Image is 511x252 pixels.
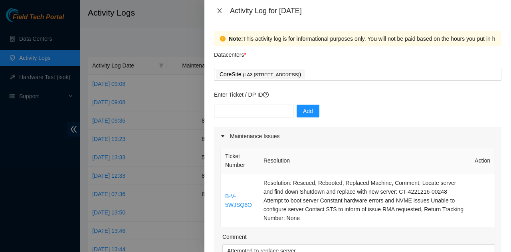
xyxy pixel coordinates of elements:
[303,107,313,115] span: Add
[230,6,501,15] div: Activity Log for [DATE]
[216,8,223,14] span: close
[259,174,470,227] td: Resolution: Rescued, Rebooted, Replaced Machine, Comment: Locate server and find down Shutdown an...
[220,134,225,139] span: caret-right
[220,70,301,79] p: CoreSite )
[297,105,319,117] button: Add
[220,36,226,42] span: exclamation-circle
[263,92,269,97] span: question-circle
[243,72,299,77] span: ( LA3 [STREET_ADDRESS]
[214,127,501,145] div: Maintenance Issues
[221,147,259,174] th: Ticket Number
[470,147,495,174] th: Action
[229,34,243,43] strong: Note:
[214,90,501,99] p: Enter Ticket / DP ID
[214,46,246,59] p: Datacenters
[259,147,470,174] th: Resolution
[222,232,247,241] label: Comment
[225,193,252,208] a: B-V-5WJSQ6O
[214,7,225,15] button: Close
